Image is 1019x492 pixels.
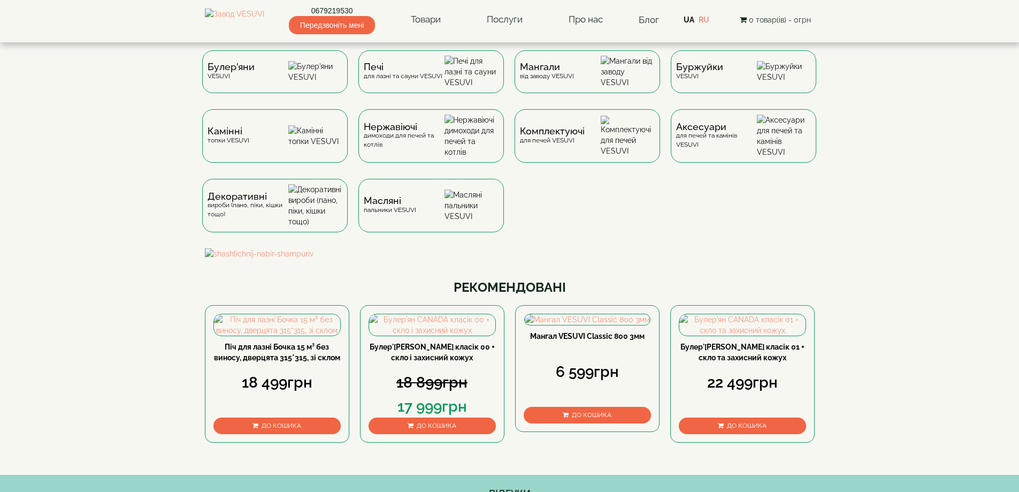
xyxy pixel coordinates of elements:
div: 18 499грн [213,372,341,393]
a: Товари [400,7,451,32]
img: Буржуйки VESUVI [757,61,811,82]
span: Камінні [208,127,249,135]
span: Булер'яни [208,63,255,71]
div: 17 999грн [369,396,496,418]
span: Мангали [520,63,574,71]
img: Завод VESUVI [205,9,264,31]
a: Комплектуючідля печей VESUVI Комплектуючі для печей VESUVI [509,109,665,179]
img: Мангали від заводу VESUVI [601,56,655,88]
span: 0 товар(ів) - 0грн [749,16,811,24]
button: До кошика [213,418,341,434]
span: До кошика [262,422,301,429]
a: Масляніпальники VESUVI Масляні пальники VESUVI [353,179,509,248]
a: Каміннітопки VESUVI Камінні топки VESUVI [197,109,353,179]
span: Передзвоніть мені [289,16,375,34]
div: для печей VESUVI [520,127,585,145]
img: Декоративні вироби (пано, піки, кішки тощо) [288,184,342,227]
a: Послуги [476,7,533,32]
img: Булер'ян CANADA класік 01 + скло та захисний кожух [679,314,806,336]
span: Буржуйки [676,63,723,71]
img: Булер'ян CANADA класік 00 + скло і захисний кожух [369,314,495,336]
div: димоходи для печей та котлів [364,123,445,149]
img: Масляні пальники VESUVI [445,190,499,222]
span: Декоративні [208,192,288,201]
button: До кошика [524,407,651,423]
div: топки VESUVI [208,127,249,145]
span: Аксесуари [676,123,757,131]
a: БуржуйкиVESUVI Буржуйки VESUVI [665,50,822,109]
img: Аксесуари для печей та камінів VESUVI [757,115,811,157]
span: До кошика [727,422,767,429]
div: 18 899грн [369,372,496,393]
span: До кошика [417,422,456,429]
img: Комплектуючі для печей VESUVI [601,116,655,156]
a: Про нас [558,7,614,32]
img: Печі для лазні та сауни VESUVI [445,56,499,88]
div: 6 599грн [524,361,651,383]
img: Мангал VESUVI Classic 800 3мм [525,314,650,325]
span: До кошика [572,411,611,419]
img: Нержавіючі димоходи для печей та котлів [445,115,499,157]
div: для лазні та сауни VESUVI [364,63,442,80]
a: Нержавіючідимоходи для печей та котлів Нержавіючі димоходи для печей та котлів [353,109,509,179]
a: Піч для лазні Бочка 15 м³ без виносу, дверцята 315*315, зі склом [214,343,340,362]
div: пальники VESUVI [364,196,416,214]
a: Блог [639,14,659,25]
span: Масляні [364,196,416,205]
button: До кошика [369,418,496,434]
button: 0 товар(ів) - 0грн [737,14,814,26]
img: Піч для лазні Бочка 15 м³ без виносу, дверцята 315*315, зі склом [214,314,340,336]
a: Булер'[PERSON_NAME] класік 00 + скло і захисний кожух [370,343,495,362]
img: shashlichnij-nabir-shampuriv [205,248,815,259]
button: До кошика [679,418,806,434]
img: Булер'яни VESUVI [288,61,342,82]
div: вироби (пано, піки, кішки тощо) [208,192,288,219]
a: UA [684,16,694,24]
span: Комплектуючі [520,127,585,135]
a: RU [699,16,709,24]
a: Булер'яниVESUVI Булер'яни VESUVI [197,50,353,109]
div: 22 499грн [679,372,806,393]
a: Печідля лазні та сауни VESUVI Печі для лазні та сауни VESUVI [353,50,509,109]
div: VESUVI [208,63,255,80]
a: Мангаливід заводу VESUVI Мангали від заводу VESUVI [509,50,665,109]
div: VESUVI [676,63,723,80]
a: Мангал VESUVI Classic 800 3мм [530,332,645,340]
div: від заводу VESUVI [520,63,574,80]
img: Камінні топки VESUVI [288,125,342,147]
span: Нержавіючі [364,123,445,131]
a: 0679219530 [289,5,375,16]
div: для печей та камінів VESUVI [676,123,757,149]
span: Печі [364,63,442,71]
a: Булер'[PERSON_NAME] класік 01 + скло та захисний кожух [680,343,805,362]
a: Декоративнівироби (пано, піки, кішки тощо) Декоративні вироби (пано, піки, кішки тощо) [197,179,353,248]
a: Аксесуаридля печей та камінів VESUVI Аксесуари для печей та камінів VESUVI [665,109,822,179]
